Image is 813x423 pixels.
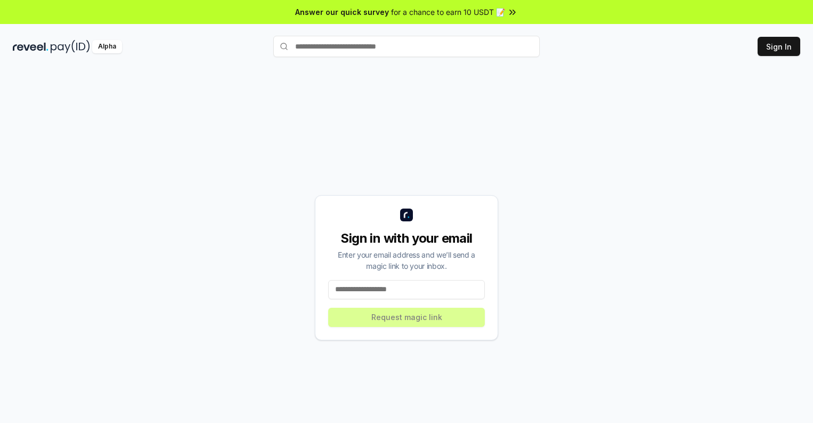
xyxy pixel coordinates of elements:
[758,37,800,56] button: Sign In
[391,6,505,18] span: for a chance to earn 10 USDT 📝
[13,40,48,53] img: reveel_dark
[400,209,413,221] img: logo_small
[328,249,485,272] div: Enter your email address and we’ll send a magic link to your inbox.
[92,40,122,53] div: Alpha
[51,40,90,53] img: pay_id
[295,6,389,18] span: Answer our quick survey
[328,230,485,247] div: Sign in with your email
